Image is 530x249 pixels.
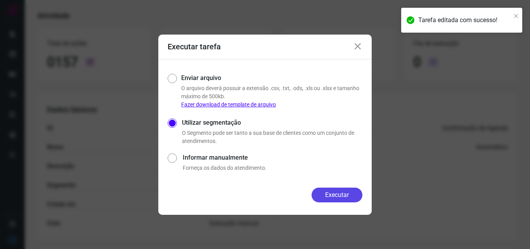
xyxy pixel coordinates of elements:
[418,16,511,25] div: Tarefa editada com sucesso!
[312,188,362,202] button: Executar
[183,164,362,172] p: Forneça os dados do atendimento.
[182,129,362,145] p: O Segmento pode ser tanto a sua base de clientes como um conjunto de atendimentos.
[181,84,362,109] p: O arquivo deverá possuir a extensão .csv, .txt, .ods, .xls ou .xlsx e tamanho máximo de 500kb.
[182,118,362,127] label: Utilizar segmentação
[181,101,276,108] a: Fazer download de template de arquivo
[181,73,221,83] label: Enviar arquivo
[168,42,221,51] h3: Executar tarefa
[183,153,362,162] label: Informar manualmente
[514,11,519,20] button: close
